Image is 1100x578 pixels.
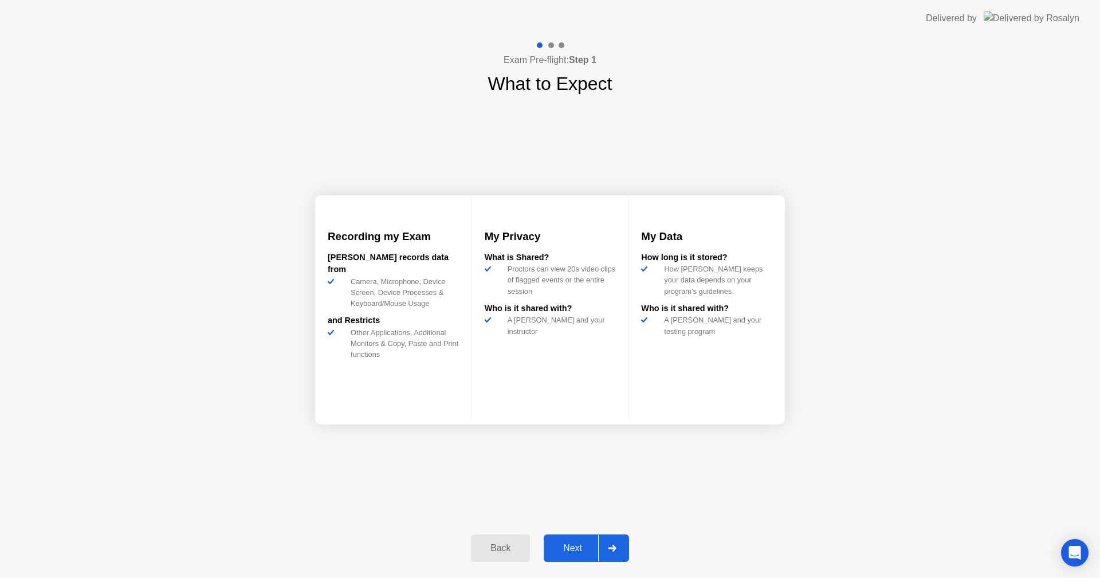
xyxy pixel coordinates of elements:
h3: Recording my Exam [328,229,459,245]
div: How [PERSON_NAME] keeps your data depends on your program’s guidelines. [659,264,772,297]
div: How long is it stored? [641,251,772,264]
h3: My Data [641,229,772,245]
div: Delivered by [926,11,977,25]
div: Other Applications, Additional Monitors & Copy, Paste and Print functions [346,327,459,360]
button: Next [544,534,629,562]
div: What is Shared? [485,251,616,264]
div: Next [547,543,598,553]
div: [PERSON_NAME] records data from [328,251,459,276]
div: Camera, Microphone, Device Screen, Device Processes & Keyboard/Mouse Usage [346,276,459,309]
img: Delivered by Rosalyn [984,11,1079,25]
div: and Restricts [328,314,459,327]
h1: What to Expect [488,70,612,97]
h4: Exam Pre-flight: [504,53,596,67]
h3: My Privacy [485,229,616,245]
div: Back [474,543,527,553]
div: Who is it shared with? [485,302,616,315]
div: Proctors can view 20s video clips of flagged events or the entire session [503,264,616,297]
button: Back [471,534,530,562]
div: Open Intercom Messenger [1061,539,1089,567]
div: A [PERSON_NAME] and your testing program [659,314,772,336]
div: A [PERSON_NAME] and your instructor [503,314,616,336]
div: Who is it shared with? [641,302,772,315]
b: Step 1 [569,55,596,65]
